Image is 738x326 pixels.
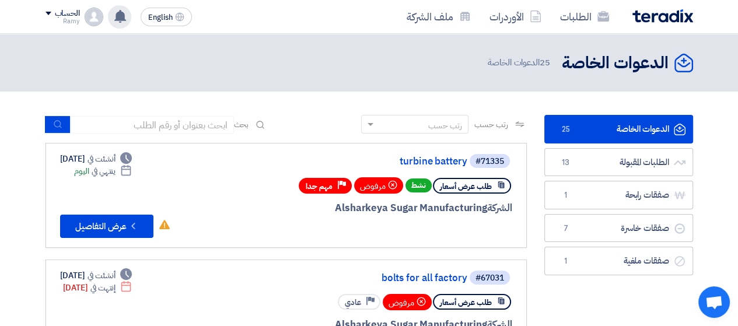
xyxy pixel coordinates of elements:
[141,8,192,26] button: English
[551,3,618,30] a: الطلبات
[55,9,80,19] div: الحساب
[698,286,730,318] div: Open chat
[428,120,462,132] div: رتب حسب
[46,18,80,24] div: Ramy
[85,8,103,26] img: profile_test.png
[632,9,693,23] img: Teradix logo
[397,3,480,30] a: ملف الشركة
[148,13,173,22] span: English
[480,3,551,30] a: الأوردرات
